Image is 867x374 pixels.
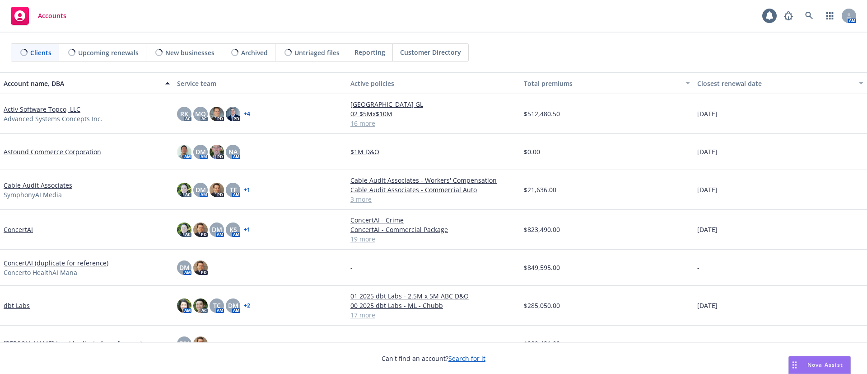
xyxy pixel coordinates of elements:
[350,215,517,225] a: ConcertAI - Crime
[229,225,237,234] span: KS
[177,183,191,197] img: photo
[4,147,101,156] a: Astound Commerce Corporation
[244,303,250,308] a: + 2
[193,223,208,237] img: photo
[524,301,560,310] span: $285,050.00
[350,175,517,185] a: Cable Audit Associates - Workers' Compensation
[697,147,718,156] span: [DATE]
[350,194,517,204] a: 3 more
[30,48,51,57] span: Clients
[697,225,718,234] span: [DATE]
[789,356,800,374] div: Drag to move
[350,147,517,156] a: $1M D&O
[165,48,214,57] span: New businesses
[524,185,556,194] span: $21,636.00
[524,109,560,118] span: $512,480.50
[350,225,517,234] a: ConcertAI - Commercial Package
[520,72,694,94] button: Total premiums
[697,301,718,310] span: [DATE]
[354,47,385,57] span: Reporting
[294,48,340,57] span: Untriaged files
[382,354,485,363] span: Can't find an account?
[210,107,224,121] img: photo
[350,234,517,244] a: 19 more
[347,72,520,94] button: Active policies
[350,291,517,301] a: 01 2025 dbt Labs - 2.5M x 5M ABC D&O
[697,263,699,272] span: -
[350,118,517,128] a: 16 more
[173,72,347,94] button: Service team
[38,12,66,19] span: Accounts
[4,114,103,123] span: Advanced Systems Concepts Inc.
[196,185,206,194] span: DM
[4,79,160,88] div: Account name, DBA
[524,339,560,348] span: $299,481.00
[524,147,540,156] span: $0.00
[4,225,33,234] a: ConcertAI
[350,109,517,118] a: 02 $5Mx$10M
[4,258,108,268] a: ConcertAI (duplicate for reference)
[800,7,818,25] a: Search
[241,48,268,57] span: Archived
[177,223,191,237] img: photo
[524,225,560,234] span: $823,490.00
[193,298,208,313] img: photo
[230,185,237,194] span: TF
[179,263,190,272] span: DM
[180,109,188,118] span: RK
[350,310,517,320] a: 17 more
[350,79,517,88] div: Active policies
[697,185,718,194] span: [DATE]
[694,72,867,94] button: Closest renewal date
[4,339,142,348] a: [PERSON_NAME] Inc. (duplicate for reference)
[4,268,77,277] span: Concerto HealthAI Mana
[4,180,72,190] a: Cable Audit Associates
[350,263,353,272] span: -
[193,260,208,275] img: photo
[697,109,718,118] span: [DATE]
[210,183,224,197] img: photo
[179,339,190,348] span: DM
[244,187,250,193] a: + 1
[177,145,191,159] img: photo
[4,104,80,114] a: Activ Software Topco, LLC
[524,79,680,88] div: Total premiums
[177,79,343,88] div: Service team
[779,7,797,25] a: Report a Bug
[524,263,560,272] span: $849,595.00
[212,225,222,234] span: DM
[350,301,517,310] a: 00 2025 dbt Labs - ML - Chubb
[193,336,208,351] img: photo
[228,301,238,310] span: DM
[350,339,353,348] span: -
[807,361,843,369] span: Nova Assist
[788,356,851,374] button: Nova Assist
[7,3,70,28] a: Accounts
[195,109,206,118] span: MQ
[226,107,240,121] img: photo
[350,185,517,194] a: Cable Audit Associates - Commercial Auto
[244,227,250,232] a: + 1
[697,339,699,348] span: -
[821,7,839,25] a: Switch app
[244,111,250,117] a: + 4
[196,147,206,156] span: DM
[78,48,139,57] span: Upcoming renewals
[4,301,30,310] a: dbt Labs
[210,145,224,159] img: photo
[4,190,62,199] span: SymphonyAI Media
[697,79,853,88] div: Closest renewal date
[400,47,461,57] span: Customer Directory
[448,354,485,363] a: Search for it
[228,147,238,156] span: NA
[213,301,221,310] span: TC
[350,99,517,109] a: [GEOGRAPHIC_DATA] GL
[177,298,191,313] img: photo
